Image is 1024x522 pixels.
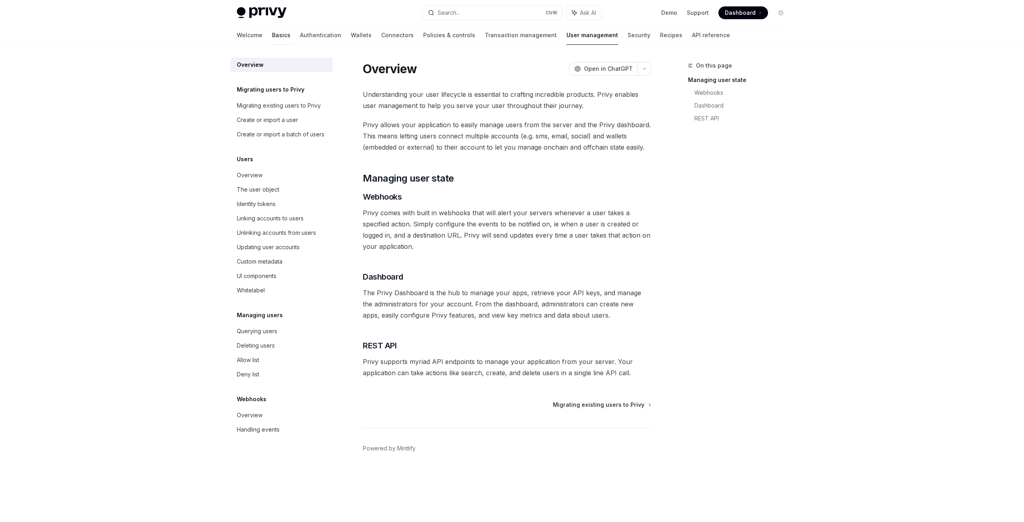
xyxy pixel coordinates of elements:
[237,154,253,164] h5: Users
[230,283,333,298] a: Whitelabel
[237,7,286,18] img: light logo
[237,85,304,94] h5: Migrating users to Privy
[237,199,276,209] div: Identity tokens
[363,356,651,378] span: Privy supports myriad API endpoints to manage your application from your server. Your application...
[774,6,787,19] button: Toggle dark mode
[230,408,333,422] a: Overview
[230,254,333,269] a: Custom metadata
[237,130,324,139] div: Create or import a batch of users
[566,6,602,20] button: Ask AI
[230,168,333,182] a: Overview
[694,86,794,99] a: Webhooks
[569,62,638,76] button: Open in ChatGPT
[237,242,300,252] div: Updating user accounts
[423,26,475,45] a: Policies & controls
[237,410,262,420] div: Overview
[237,185,279,194] div: The user object
[230,338,333,353] a: Deleting users
[584,65,633,73] span: Open in ChatGPT
[237,370,259,379] div: Deny list
[660,26,682,45] a: Recipes
[694,99,794,112] a: Dashboard
[230,211,333,226] a: Linking accounts to users
[363,191,402,202] span: Webhooks
[553,401,644,409] span: Migrating existing users to Privy
[363,62,417,76] h1: Overview
[694,112,794,125] a: REST API
[546,10,558,16] span: Ctrl K
[237,286,265,295] div: Whitelabel
[300,26,341,45] a: Authentication
[237,257,282,266] div: Custom metadata
[422,6,562,20] button: Search...CtrlK
[566,26,618,45] a: User management
[381,26,414,45] a: Connectors
[363,119,651,153] span: Privy allows your application to easily manage users from the server and the Privy dashboard. Thi...
[363,287,651,321] span: The Privy Dashboard is the hub to manage your apps, retrieve your API keys, and manage the admini...
[230,367,333,382] a: Deny list
[628,26,650,45] a: Security
[237,60,264,70] div: Overview
[363,207,651,252] span: Privy comes with built in webhooks that will alert your servers whenever a user takes a specified...
[438,8,460,18] div: Search...
[230,127,333,142] a: Create or import a batch of users
[553,401,650,409] a: Migrating existing users to Privy
[485,26,557,45] a: Transaction management
[237,115,298,125] div: Create or import a user
[237,425,280,434] div: Handling events
[363,444,416,452] a: Powered by Mintlify
[230,98,333,113] a: Migrating existing users to Privy
[687,9,709,17] a: Support
[351,26,372,45] a: Wallets
[661,9,677,17] a: Demo
[363,271,403,282] span: Dashboard
[237,355,259,365] div: Allow list
[692,26,730,45] a: API reference
[363,172,454,185] span: Managing user state
[718,6,768,19] a: Dashboard
[237,228,316,238] div: Unlinking accounts from users
[230,240,333,254] a: Updating user accounts
[272,26,290,45] a: Basics
[237,310,283,320] h5: Managing users
[237,214,304,223] div: Linking accounts to users
[237,341,275,350] div: Deleting users
[237,101,321,110] div: Migrating existing users to Privy
[237,26,262,45] a: Welcome
[363,89,651,111] span: Understanding your user lifecycle is essential to crafting incredible products. Privy enables use...
[230,226,333,240] a: Unlinking accounts from users
[230,324,333,338] a: Querying users
[230,422,333,437] a: Handling events
[580,9,596,17] span: Ask AI
[237,326,277,336] div: Querying users
[230,58,333,72] a: Overview
[230,182,333,197] a: The user object
[230,269,333,283] a: UI components
[230,353,333,367] a: Allow list
[725,9,756,17] span: Dashboard
[363,340,396,351] span: REST API
[230,197,333,211] a: Identity tokens
[237,271,276,281] div: UI components
[688,74,794,86] a: Managing user state
[696,61,732,70] span: On this page
[237,394,266,404] h5: Webhooks
[237,170,262,180] div: Overview
[230,113,333,127] a: Create or import a user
